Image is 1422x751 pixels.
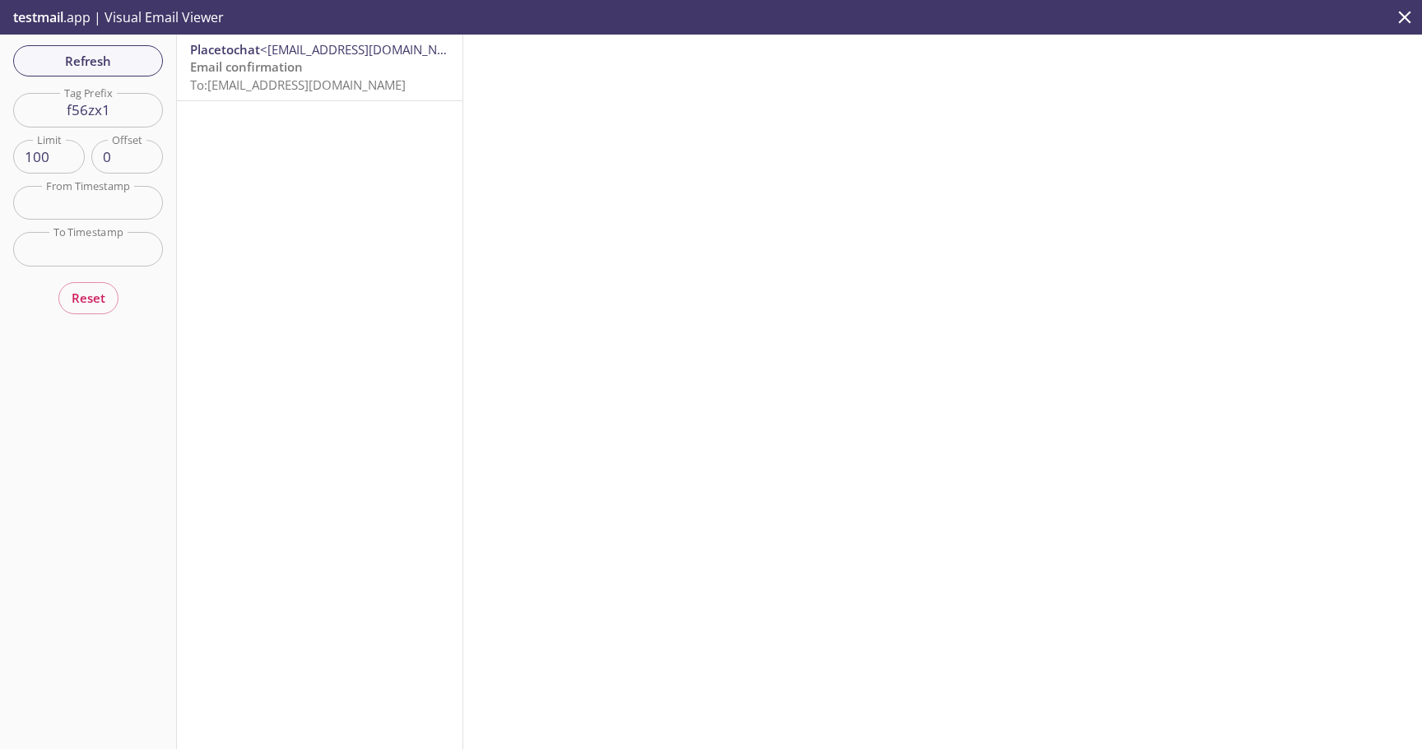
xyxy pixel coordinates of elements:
span: To: [EMAIL_ADDRESS][DOMAIN_NAME] [190,76,406,93]
span: Email confirmation [190,58,303,75]
span: Refresh [26,50,150,72]
span: <[EMAIL_ADDRESS][DOMAIN_NAME]> [260,41,473,58]
span: testmail [13,8,63,26]
nav: emails [177,35,462,101]
button: Reset [58,282,118,313]
span: Reset [72,287,105,308]
span: Placetochat [190,41,260,58]
button: Refresh [13,45,163,76]
div: Placetochat<[EMAIL_ADDRESS][DOMAIN_NAME]>Email confirmationTo:[EMAIL_ADDRESS][DOMAIN_NAME] [177,35,462,100]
